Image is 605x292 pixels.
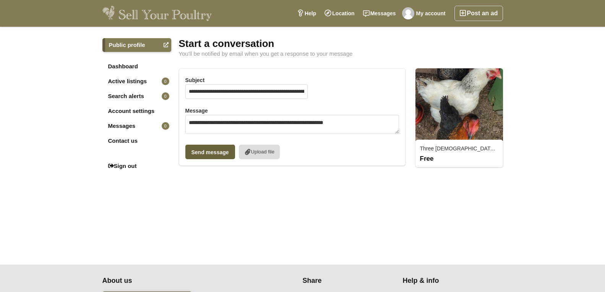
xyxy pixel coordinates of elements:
h4: About us [102,277,257,285]
a: Messages [359,6,400,21]
div: Start a conversation [179,38,503,49]
span: 0 [162,92,169,100]
a: Dashboard [102,60,171,73]
a: Messages0 [102,119,171,133]
img: 3104_thumbnail.jpg [415,68,503,141]
span: 0 [162,122,169,130]
a: Help [293,6,320,21]
span: Upload file [251,149,274,155]
a: Public profile [102,38,171,52]
span: 0 [162,77,169,85]
div: Free [416,155,502,162]
img: Sell Your Poultry [102,6,212,21]
a: Active listings0 [102,74,171,88]
h4: Help & info [403,277,493,285]
a: Sign out [102,159,171,173]
a: Account settings [102,104,171,118]
a: Post an ad [454,6,503,21]
a: My account [400,6,450,21]
h4: Share [303,277,393,285]
a: Search alerts0 [102,89,171,103]
button: Send message [185,145,235,159]
label: Subject [185,77,399,84]
div: You'll be notified by email when you get a response to your message [179,51,503,57]
img: jawed ahmed [402,7,414,19]
a: Location [320,6,358,21]
a: Three [DEMOGRAPHIC_DATA] chickens. Free to a good home. [420,145,572,152]
label: Message [185,107,399,114]
a: Contact us [102,134,171,148]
